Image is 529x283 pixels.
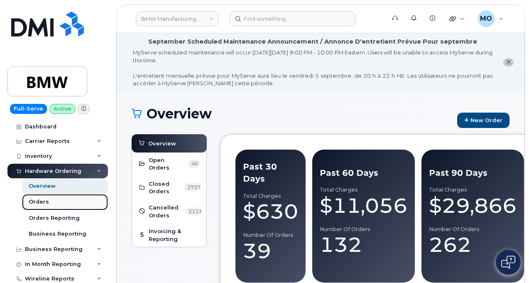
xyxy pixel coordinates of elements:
[243,232,298,239] div: Number of Orders
[320,232,407,257] div: 132
[429,232,517,257] div: 262
[320,167,407,179] div: Past 60 Days
[243,199,298,224] div: $630
[184,183,200,192] span: 2727
[149,227,200,243] span: Invoicing & Reporting
[148,140,176,148] span: Overview
[132,106,453,121] h1: Overview
[149,180,182,195] span: Closed Orders
[429,167,517,179] div: Past 90 Days
[243,239,298,263] div: 39
[138,227,200,243] a: Invoicing & Reporting
[320,187,407,193] div: Total Charges
[148,37,477,46] div: September Scheduled Maintenance Announcement / Annonce D'entretient Prévue Pour septembre
[503,58,514,67] button: close notification
[429,226,517,233] div: Number of Orders
[320,193,407,218] div: $11,056
[138,138,201,148] a: Overview
[188,160,200,168] span: 40
[149,204,183,219] span: Cancelled Orders
[243,161,298,185] div: Past 30 Days
[138,180,200,195] a: Closed Orders 2727
[133,49,492,87] div: MyServe scheduled maintenance will occur [DATE][DATE] 8:00 PM - 10:00 PM Eastern. Users will be u...
[149,156,186,172] span: Open Orders
[243,193,298,199] div: Total Charges
[138,156,200,172] a: Open Orders 40
[429,187,517,193] div: Total Charges
[138,204,200,219] a: Cancelled Orders 2113
[429,193,517,218] div: $29,866
[501,256,515,269] img: Open chat
[457,113,509,128] a: New Order
[320,226,407,233] div: Number of Orders
[186,207,200,216] span: 2113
